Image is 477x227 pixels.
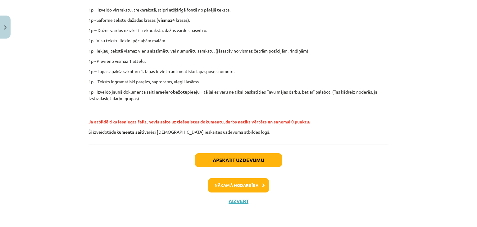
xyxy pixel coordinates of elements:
[89,119,310,124] span: Ja atbildē tiks iesniegts fails, nevis saite uz tiešsaistes dokumentu, darbs netiks vērtēts un sa...
[227,198,250,204] button: Aizvērt
[89,68,388,75] p: 1p – Lapas apakšā sākot no 1. lapas ievieto automātisko lapaspuses numuru.
[89,78,388,85] p: 1p – Teksts ir gramatiski pareizs, saprotams, viegli lasāms.
[158,17,172,23] strong: vismaz
[89,37,388,44] p: 1p - Visu tekstu līdzini pēc abām malām.
[111,129,144,135] strong: dokumenta saiti
[89,58,388,64] p: 1p - Pievieno vismaz 1 attēlu.
[89,48,388,54] p: 1p - Iekļauj tekstā vismaz vienu aizzīmētu vai numurētu sarakstu. (jāsastāv no vismaz četrām pozī...
[89,27,388,34] p: 1p – Dažus vārdus uzraksti treknrakstā, dažus vārdus pasvītro.
[89,129,388,135] p: Šī izveidotā varēsi [DEMOGRAPHIC_DATA] ieskaites uzdevuma atbildes logā.
[208,178,269,192] button: Nākamā nodarbība
[4,25,7,30] img: icon-close-lesson-0947bae3869378f0d4975bcd49f059093ad1ed9edebbc8119c70593378902aed.svg
[89,89,388,102] p: 1p - Izveido jaunā dokumenta saiti ar pieeju – tā lai es varu ne tikai paskatīties Tavu mājas dar...
[89,17,388,23] p: 1p - Saformē tekstu dažādās krāsās ( 4 krāsas).
[160,89,187,95] strong: neierobežotu
[195,153,282,167] button: Apskatīt uzdevumu
[124,7,394,13] p: 1p – Izveido virsrakstu, treknrakstā, stipri atšķirīgā fontā no pārējā teksta.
